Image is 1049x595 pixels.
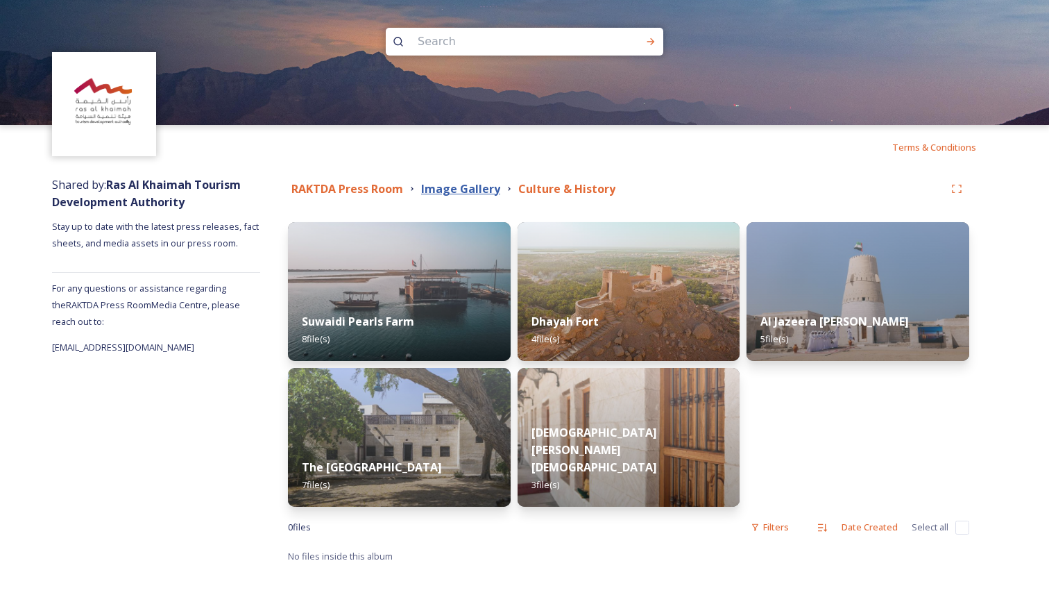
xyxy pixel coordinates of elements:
span: 4 file(s) [531,333,559,345]
strong: Dhayah Fort [531,314,599,329]
input: Search [411,26,601,57]
strong: Ras Al Khaimah Tourism Development Authority [52,177,241,210]
span: 8 file(s) [302,333,330,345]
strong: The [GEOGRAPHIC_DATA] [302,460,442,475]
span: 7 file(s) [302,478,330,491]
span: 3 file(s) [531,478,559,491]
img: 44f66b72-42a6-4528-a7ac-8a51550d8442.jpg [288,368,511,507]
img: 16a577d5-979f-448a-9be0-2fa70bd1eae0.jpg [288,222,511,361]
span: 0 file s [288,521,311,534]
span: 5 file(s) [760,333,788,345]
a: Terms & Conditions [892,139,997,156]
span: [EMAIL_ADDRESS][DOMAIN_NAME] [52,341,194,353]
div: Date Created [835,514,905,541]
span: No files inside this album [288,550,393,562]
strong: RAKTDA Press Room [291,181,403,196]
span: Shared by: [52,177,241,210]
strong: Suwaidi Pearls Farm [302,314,414,329]
span: Terms & Conditions [892,141,976,153]
strong: Al Jazeera [PERSON_NAME] [760,314,909,329]
strong: Culture & History [518,181,615,196]
strong: [DEMOGRAPHIC_DATA][PERSON_NAME][DEMOGRAPHIC_DATA] [531,425,657,475]
div: Filters [744,514,796,541]
span: Stay up to date with the latest press releases, fact sheets, and media assets in our press room. [52,220,261,249]
span: Select all [912,521,948,534]
img: 6b7d8121-97fe-4244-afa0-4d3332a57728.jpg [747,222,969,361]
img: Logo_RAKTDA_RGB-01.png [54,54,155,155]
span: For any questions or assistance regarding the RAKTDA Press Room Media Centre, please reach out to: [52,282,240,328]
img: 936a992d-5b39-425c-96b8-111042b33ac8.jpg [518,368,740,507]
strong: Image Gallery [421,181,500,196]
img: 21f13973-0c2b-4138-b2f3-8f4bea45de3a.jpg [518,222,740,361]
